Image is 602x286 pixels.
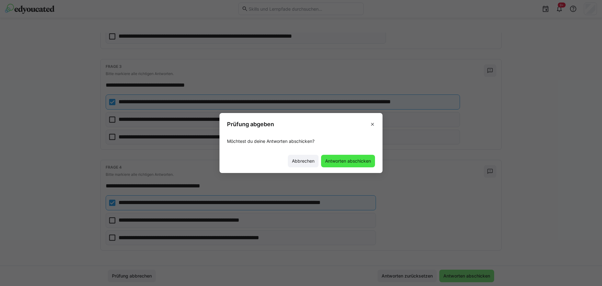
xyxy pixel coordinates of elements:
button: Abbrechen [288,155,319,167]
span: Antworten abschicken [324,158,372,164]
button: Antworten abschicken [321,155,375,167]
h3: Prüfung abgeben [227,121,274,128]
p: Möchtest du deine Antworten abschicken? [227,138,375,144]
span: Abbrechen [291,158,315,164]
